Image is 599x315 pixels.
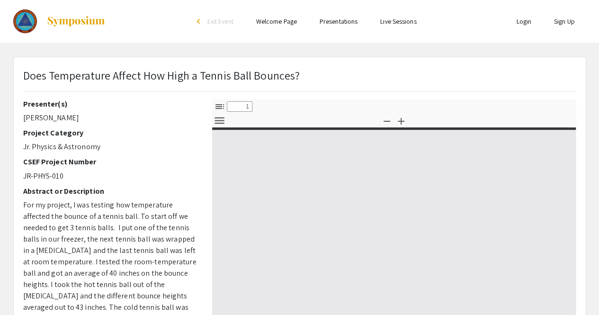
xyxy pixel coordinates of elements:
[380,17,416,26] a: Live Sessions
[23,112,198,124] p: [PERSON_NAME]
[23,141,198,153] p: Jr. Physics & Astronomy
[23,187,198,196] h2: Abstract or Description
[207,17,233,26] span: Exit Event
[197,18,203,24] div: arrow_back_ios
[516,17,531,26] a: Login
[379,114,395,127] button: Zoom Out
[227,101,252,112] input: Page
[23,99,198,108] h2: Presenter(s)
[23,67,300,84] p: Does Temperature Affect How High a Tennis Ball Bounces?
[212,114,228,127] button: Tools
[23,157,198,166] h2: CSEF Project Number
[554,17,575,26] a: Sign Up
[393,114,409,127] button: Zoom In
[13,9,37,33] img: The 2023 Colorado Science & Engineering Fair
[23,128,198,137] h2: Project Category
[46,16,106,27] img: Symposium by ForagerOne
[320,17,358,26] a: Presentations
[23,171,198,182] p: JR-PHYS-010
[212,99,228,113] button: Toggle Sidebar
[256,17,297,26] a: Welcome Page
[13,9,106,33] a: The 2023 Colorado Science & Engineering Fair
[7,272,40,308] iframe: Chat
